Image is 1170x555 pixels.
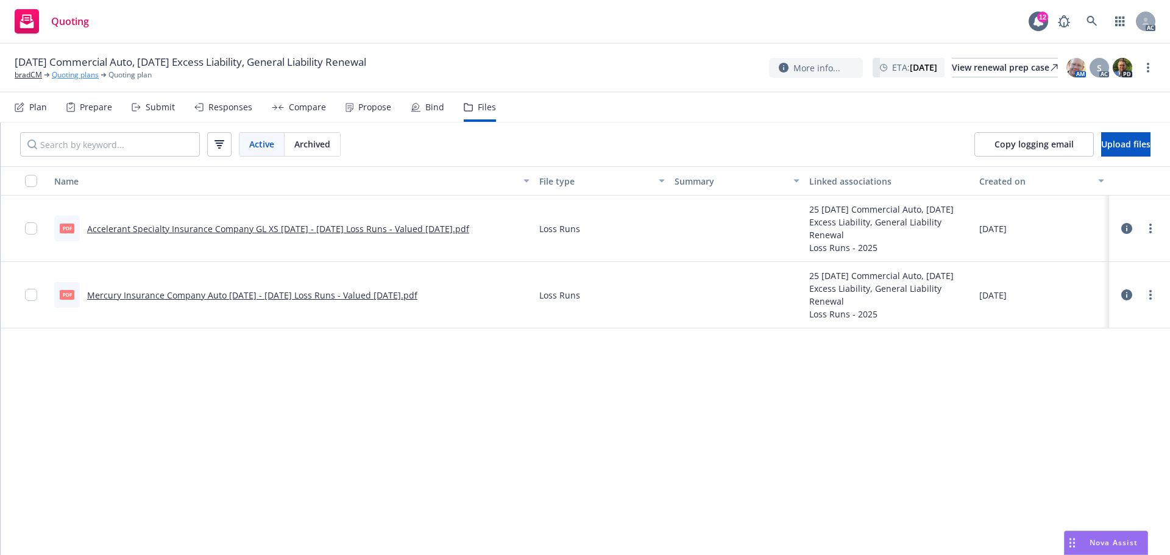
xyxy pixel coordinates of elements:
span: Active [249,138,274,150]
button: Upload files [1101,132,1150,157]
span: Quoting plan [108,69,152,80]
span: Upload files [1101,138,1150,150]
strong: [DATE] [910,62,937,73]
div: 25 [DATE] Commercial Auto, [DATE] Excess Liability, General Liability Renewal [809,269,970,308]
a: Search [1080,9,1104,34]
span: pdf [60,290,74,299]
div: Drag to move [1065,531,1080,554]
button: Created on [974,166,1109,196]
span: Nova Assist [1090,537,1138,548]
button: Nova Assist [1064,531,1148,555]
a: Mercury Insurance Company Auto [DATE] - [DATE] Loss Runs - Valued [DATE].pdf [87,289,417,301]
div: Propose [358,102,391,112]
span: Archived [294,138,330,150]
span: [DATE] Commercial Auto, [DATE] Excess Liability, General Liability Renewal [15,55,366,69]
div: Prepare [80,102,112,112]
div: Submit [146,102,175,112]
div: 12 [1037,12,1048,23]
span: pdf [60,224,74,233]
a: Accelerant Specialty Insurance Company GL XS [DATE] - [DATE] Loss Runs - Valued [DATE].pdf [87,223,469,235]
button: Summary [670,166,804,196]
button: File type [534,166,669,196]
span: Loss Runs [539,289,580,302]
img: photo [1066,58,1086,77]
div: Plan [29,102,47,112]
button: Name [49,166,534,196]
a: more [1143,288,1158,302]
input: Toggle Row Selected [25,289,37,301]
div: View renewal prep case [952,58,1058,77]
div: Created on [979,175,1091,188]
div: Compare [289,102,326,112]
div: Summary [675,175,786,188]
span: [DATE] [979,289,1007,302]
div: Loss Runs - 2025 [809,241,970,254]
button: Copy logging email [974,132,1094,157]
a: Report a Bug [1052,9,1076,34]
div: Loss Runs - 2025 [809,308,970,320]
span: More info... [793,62,840,74]
div: Files [478,102,496,112]
button: Linked associations [804,166,974,196]
a: more [1143,221,1158,236]
a: more [1141,60,1155,75]
div: Linked associations [809,175,970,188]
a: bradCM [15,69,42,80]
a: Quoting [10,4,94,38]
a: Quoting plans [52,69,99,80]
a: Switch app [1108,9,1132,34]
img: photo [1113,58,1132,77]
div: Name [54,175,516,188]
div: File type [539,175,651,188]
a: View renewal prep case [952,58,1058,77]
span: S [1097,62,1102,74]
input: Toggle Row Selected [25,222,37,235]
button: More info... [769,58,863,78]
span: Quoting [51,16,89,26]
span: Copy logging email [994,138,1074,150]
span: [DATE] [979,222,1007,235]
div: Responses [208,102,252,112]
div: Bind [425,102,444,112]
input: Search by keyword... [20,132,200,157]
div: 25 [DATE] Commercial Auto, [DATE] Excess Liability, General Liability Renewal [809,203,970,241]
input: Select all [25,175,37,187]
span: Loss Runs [539,222,580,235]
span: ETA : [892,61,937,74]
